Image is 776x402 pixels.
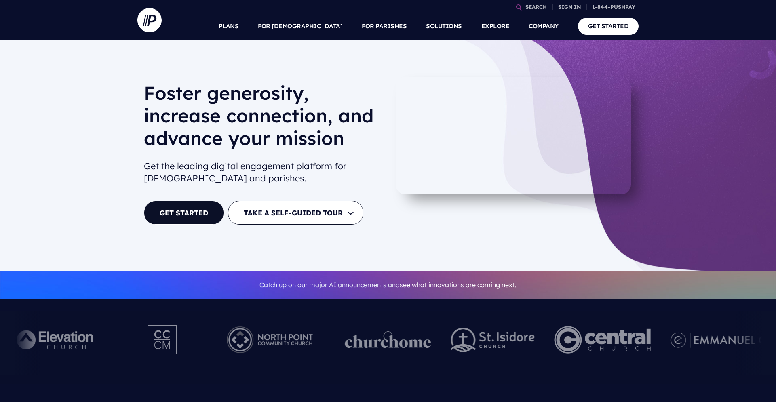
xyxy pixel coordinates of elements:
[554,318,651,362] img: Central Church Henderson NV
[144,82,382,156] h1: Foster generosity, increase connection, and advance your mission
[214,318,325,362] img: Pushpay_Logo__NorthPoint
[144,276,632,294] p: Catch up on our major AI announcements and
[481,12,510,40] a: EXPLORE
[400,281,517,289] a: see what innovations are coming next.
[345,331,431,348] img: pp_logos_1
[144,157,382,188] h2: Get the leading digital engagement platform for [DEMOGRAPHIC_DATA] and parishes.
[258,12,342,40] a: FOR [DEMOGRAPHIC_DATA]
[529,12,559,40] a: COMPANY
[426,12,462,40] a: SOLUTIONS
[228,201,363,225] button: TAKE A SELF-GUIDED TOUR
[0,318,112,362] img: Pushpay_Logo__Elevation
[131,318,195,362] img: Pushpay_Logo__CCM
[578,18,639,34] a: GET STARTED
[451,328,535,352] img: pp_logos_2
[219,12,239,40] a: PLANS
[144,201,224,225] a: GET STARTED
[362,12,407,40] a: FOR PARISHES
